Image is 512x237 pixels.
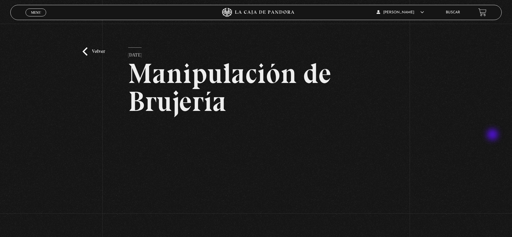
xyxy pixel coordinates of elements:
[128,60,384,115] h2: Manipulación de Brujería
[128,47,142,60] p: [DATE]
[446,11,460,14] a: Buscar
[478,8,486,16] a: View your shopping cart
[31,11,41,14] span: Menu
[83,47,105,56] a: Volver
[377,11,424,14] span: [PERSON_NAME]
[29,15,43,20] span: Cerrar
